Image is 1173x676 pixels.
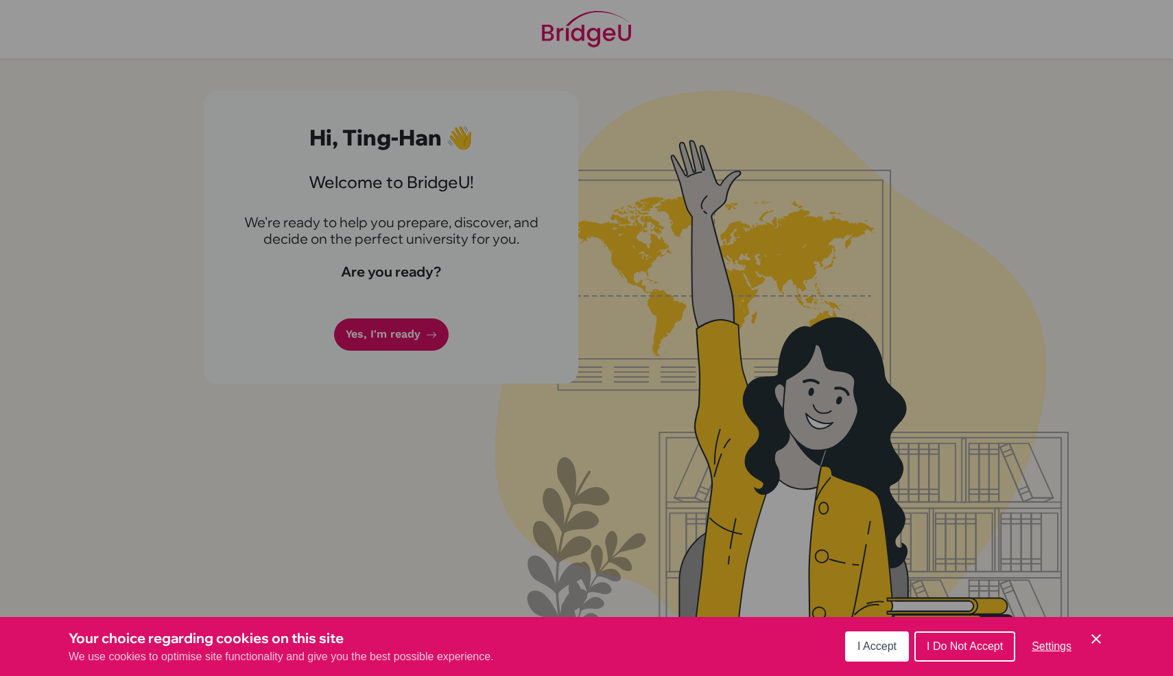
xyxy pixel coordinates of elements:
h3: Your choice regarding cookies on this site [69,628,494,649]
span: I Do Not Accept [927,640,1003,652]
button: Settings [1021,633,1082,660]
p: We use cookies to optimise site functionality and give you the best possible experience. [69,649,494,665]
button: Save and close [1088,631,1104,647]
span: Settings [1032,640,1071,652]
button: I Accept [845,631,909,662]
span: I Accept [857,640,897,652]
button: I Do Not Accept [914,631,1015,662]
